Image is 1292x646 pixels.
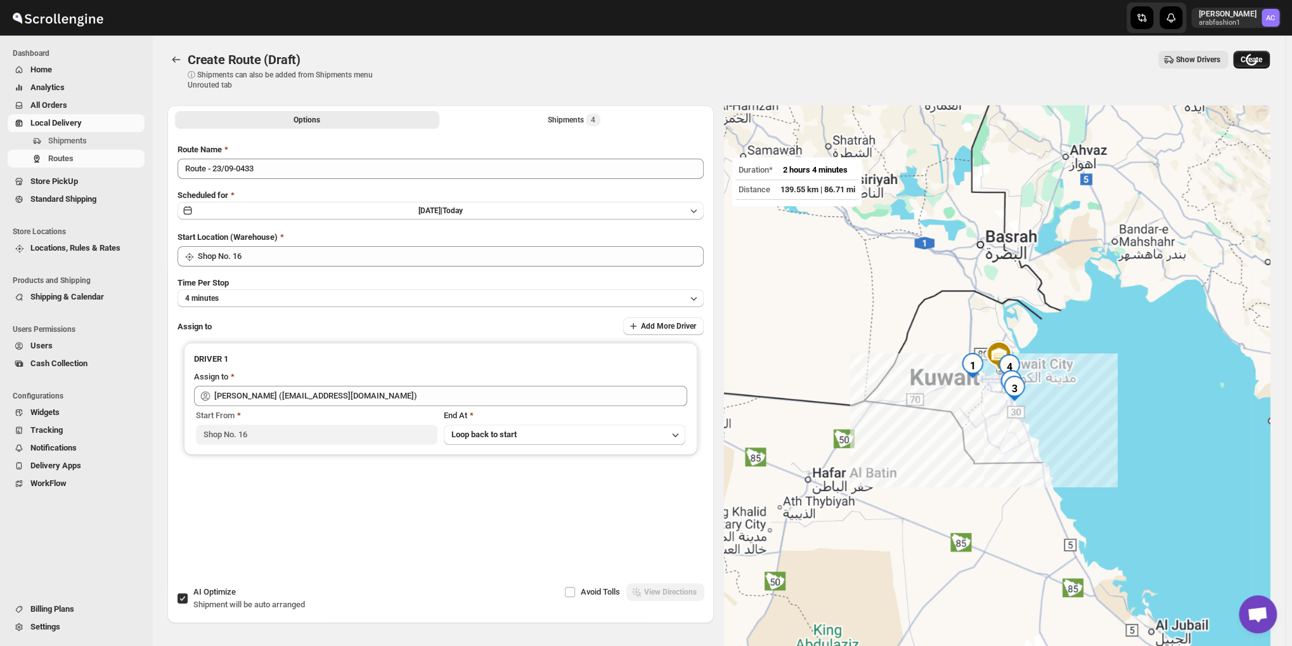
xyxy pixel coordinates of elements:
[960,353,985,378] div: 1
[998,370,1024,395] div: 2
[8,475,145,492] button: WorkFlow
[175,111,439,129] button: All Route Options
[8,421,145,439] button: Tracking
[8,337,145,355] button: Users
[196,411,235,420] span: Start From
[13,227,146,237] span: Store Locations
[8,239,145,257] button: Locations, Rules & Rates
[30,622,60,631] span: Settings
[178,159,704,179] input: Eg: Bengaluru Route
[444,425,685,445] button: Loop back to start
[8,600,145,618] button: Billing Plans
[178,322,212,331] span: Assign to
[188,70,387,90] p: ⓘ Shipments can also be added from Shipments menu Unrouted tab
[8,132,145,150] button: Shipments
[443,206,463,215] span: Today
[8,96,145,114] button: All Orders
[30,100,67,110] span: All Orders
[1191,8,1281,28] button: User menu
[214,386,687,406] input: Search assignee
[739,165,773,175] span: Duration*
[198,246,704,267] input: Search location
[30,118,82,128] span: Local Delivery
[13,324,146,334] span: Users Permissions
[48,136,87,145] span: Shipments
[30,65,52,74] span: Home
[30,407,60,417] span: Widgets
[8,404,145,421] button: Widgets
[178,232,278,242] span: Start Location (Warehouse)
[8,355,145,372] button: Cash Collection
[178,202,704,220] button: [DATE]|Today
[193,587,236,597] span: AI Optimize
[30,243,120,253] span: Locations, Rules & Rates
[8,61,145,79] button: Home
[8,150,145,168] button: Routes
[444,409,685,422] div: End At
[997,354,1022,379] div: 4
[10,2,105,34] img: ScrollEngine
[30,478,67,488] span: WorkFlow
[1176,55,1220,65] span: Show Drivers
[783,165,848,175] span: 2 hours 4 minutes
[1199,19,1256,27] p: arabfashion1
[780,185,855,194] span: 139.55 km | 86.71 mi
[442,111,706,129] button: Selected Shipments
[185,293,219,303] span: 4 minutes
[13,275,146,286] span: Products and Shipping
[548,114,600,126] div: Shipments
[1266,14,1275,22] text: AC
[13,391,146,401] span: Configurations
[641,321,696,331] span: Add More Driver
[1002,376,1027,401] div: 3
[30,443,77,452] span: Notifications
[193,600,305,609] span: Shipment will be auto arranged
[623,317,704,335] button: Add More Driver
[1199,9,1256,19] p: [PERSON_NAME]
[178,278,229,287] span: Time Per Stop
[739,185,770,194] span: Distance
[8,618,145,636] button: Settings
[178,190,228,200] span: Scheduled for
[30,194,96,204] span: Standard Shipping
[48,154,74,163] span: Routes
[8,288,145,306] button: Shipping & Calendar
[591,115,595,125] span: 4
[8,457,145,475] button: Delivery Apps
[30,292,104,301] span: Shipping & Calendar
[8,79,145,96] button: Analytics
[30,341,53,350] span: Users
[178,289,704,307] button: 4 minutes
[194,371,228,383] div: Assign to
[294,115,320,125] span: Options
[167,133,714,555] div: All Route Options
[418,206,443,215] span: [DATE] |
[188,52,300,67] span: Create Route (Draft)
[30,604,74,614] span: Billing Plans
[178,145,222,154] span: Route Name
[1239,595,1277,633] div: Open chat
[194,353,687,366] h3: DRIVER 1
[30,359,87,368] span: Cash Collection
[30,176,78,186] span: Store PickUp
[581,587,620,597] span: Avoid Tolls
[30,425,63,435] span: Tracking
[1158,51,1228,69] button: Show Drivers
[30,82,65,92] span: Analytics
[8,439,145,457] button: Notifications
[30,461,81,470] span: Delivery Apps
[167,51,185,69] button: Routes
[1262,9,1279,27] span: Abizer Chikhly
[13,48,146,58] span: Dashboard
[451,430,517,439] span: Loop back to start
